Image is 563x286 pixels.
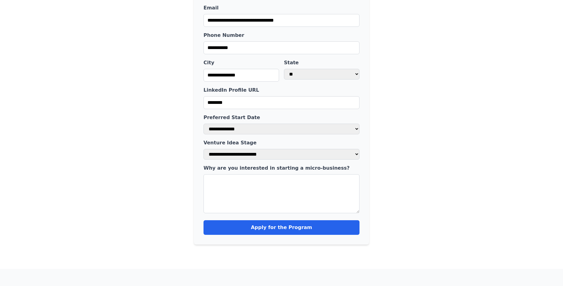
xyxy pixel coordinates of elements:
[204,164,359,172] label: Why are you interested in starting a micro-business?
[204,4,359,12] label: Email
[284,59,359,66] label: State
[204,59,279,66] label: City
[204,114,359,121] label: Preferred Start Date
[204,32,359,39] label: Phone Number
[204,220,359,235] button: Apply for the Program
[204,139,359,147] label: Venture Idea Stage
[204,87,359,94] label: LinkedIn Profile URL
